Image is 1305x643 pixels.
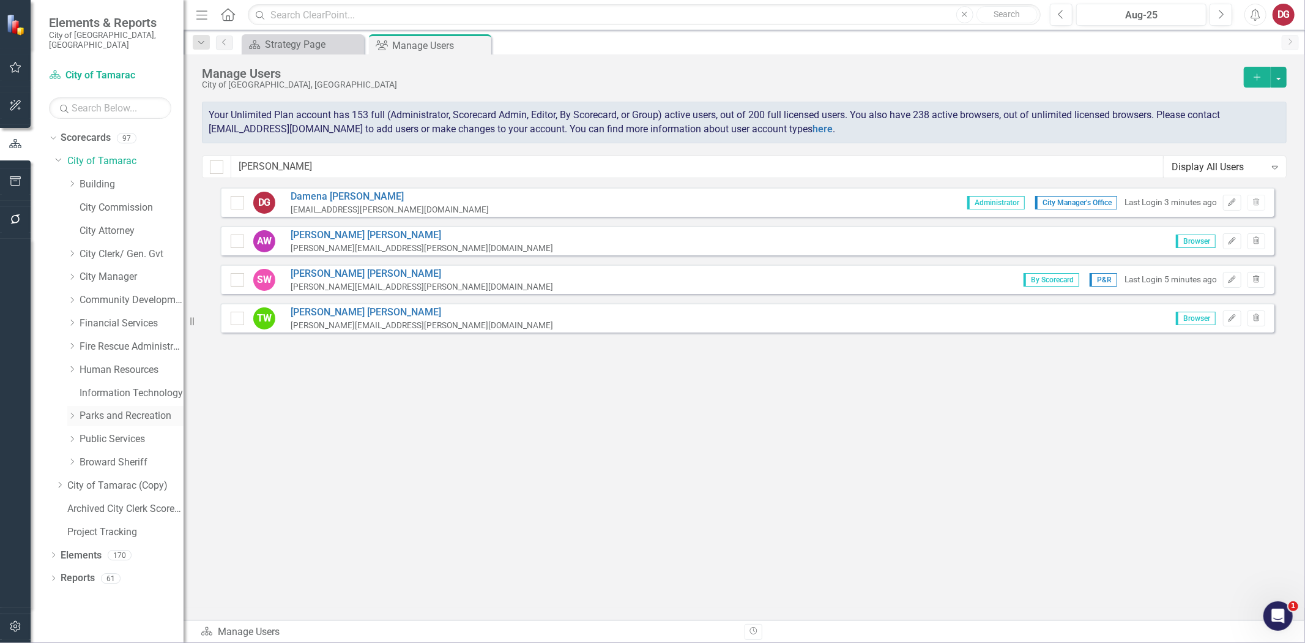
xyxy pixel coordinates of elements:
a: City Commission [80,201,184,215]
div: TW [253,307,275,329]
span: 1 [1288,601,1298,611]
span: P&R [1090,273,1117,287]
a: Building [80,178,184,192]
div: Manage Users [202,67,1238,80]
a: Community Development [80,293,184,307]
img: ClearPoint Strategy [6,13,28,35]
div: Last Login 5 minutes ago [1125,274,1217,285]
a: Financial Services [80,317,184,331]
div: AW [253,230,275,252]
a: [PERSON_NAME] [PERSON_NAME] [291,267,553,281]
div: DG [253,192,275,214]
div: Strategy Page [265,37,361,52]
a: Fire Rescue Administration [80,340,184,354]
a: Public Services [80,432,184,446]
div: [PERSON_NAME][EMAIL_ADDRESS][PERSON_NAME][DOMAIN_NAME] [291,320,553,331]
a: City of Tamarac (Copy) [67,479,184,493]
a: Information Technology [80,386,184,400]
a: Archived City Clerk Scorecard [67,502,184,516]
a: City Attorney [80,224,184,238]
span: Administrator [967,196,1025,209]
input: Filter Users... [231,156,1164,178]
div: [PERSON_NAME][EMAIL_ADDRESS][PERSON_NAME][DOMAIN_NAME] [291,243,553,254]
input: Search Below... [49,97,171,119]
a: [PERSON_NAME] [PERSON_NAME] [291,228,553,243]
div: SW [253,269,275,291]
div: Aug-25 [1080,8,1202,23]
a: Scorecards [61,131,111,145]
span: Your Unlimited Plan account has 153 full (Administrator, Scorecard Admin, Editor, By Scorecard, o... [209,109,1220,135]
div: 170 [108,550,132,560]
div: Display All Users [1172,160,1265,174]
a: Parks and Recreation [80,409,184,423]
span: Browser [1176,312,1216,325]
div: [EMAIL_ADDRESS][PERSON_NAME][DOMAIN_NAME] [291,204,489,216]
a: Broward Sheriff [80,456,184,470]
a: Reports [61,571,95,585]
span: Browser [1176,235,1216,248]
a: Project Tracking [67,525,184,540]
span: Search [994,9,1020,19]
a: Elements [61,549,102,563]
span: Elements & Reports [49,15,171,30]
a: [PERSON_NAME] [PERSON_NAME] [291,306,553,320]
small: City of [GEOGRAPHIC_DATA], [GEOGRAPHIC_DATA] [49,30,171,50]
input: Search ClearPoint... [248,4,1041,26]
a: City of Tamarac [67,154,184,168]
div: 97 [117,133,136,143]
a: here [812,123,833,135]
div: 61 [101,573,121,584]
div: Manage Users [392,38,488,53]
a: City Manager [80,270,184,284]
a: City of Tamarac [49,69,171,83]
iframe: Intercom live chat [1263,601,1293,631]
span: City Manager's Office [1035,196,1117,209]
div: Last Login 3 minutes ago [1125,197,1217,208]
a: Human Resources [80,363,184,377]
div: City of [GEOGRAPHIC_DATA], [GEOGRAPHIC_DATA] [202,80,1238,89]
button: Aug-25 [1076,4,1206,26]
a: Strategy Page [245,37,361,52]
span: By Scorecard [1024,273,1079,287]
div: Manage Users [201,625,735,639]
button: DG [1273,4,1295,26]
button: Search [976,6,1038,23]
div: [PERSON_NAME][EMAIL_ADDRESS][PERSON_NAME][DOMAIN_NAME] [291,281,553,293]
a: Damena [PERSON_NAME] [291,190,489,204]
a: City Clerk/ Gen. Gvt [80,247,184,261]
